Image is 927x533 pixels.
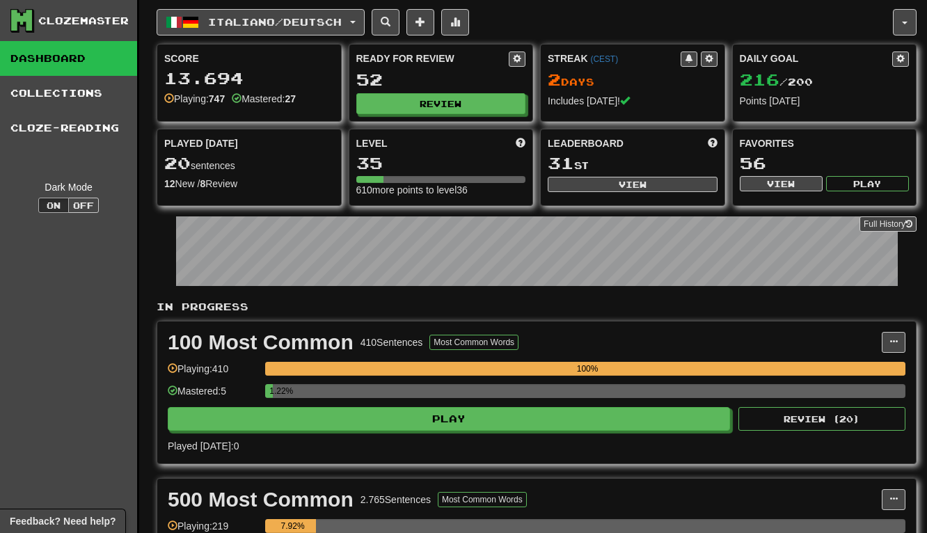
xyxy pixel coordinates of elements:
[548,71,718,89] div: Day s
[38,14,129,28] div: Clozemaster
[269,519,316,533] div: 7.92%
[548,51,681,65] div: Streak
[269,362,905,376] div: 100%
[740,94,910,108] div: Points [DATE]
[740,176,823,191] button: View
[360,335,423,349] div: 410 Sentences
[164,153,191,173] span: 20
[209,93,225,104] strong: 747
[438,492,527,507] button: Most Common Words
[356,93,526,114] button: Review
[164,92,225,106] div: Playing:
[548,70,561,89] span: 2
[164,70,334,87] div: 13.694
[168,489,354,510] div: 500 Most Common
[168,384,258,407] div: Mastered: 5
[10,180,127,194] div: Dark Mode
[372,9,399,35] button: Search sentences
[441,9,469,35] button: More stats
[548,154,718,173] div: st
[38,198,69,213] button: On
[68,198,99,213] button: Off
[740,154,910,172] div: 56
[285,93,296,104] strong: 27
[859,216,917,232] a: Full History
[157,9,365,35] button: Italiano/Deutsch
[168,440,239,452] span: Played [DATE]: 0
[168,332,354,353] div: 100 Most Common
[740,51,893,67] div: Daily Goal
[708,136,718,150] span: This week in points, UTC
[168,362,258,385] div: Playing: 410
[356,183,526,197] div: 610 more points to level 36
[356,51,509,65] div: Ready for Review
[826,176,909,191] button: Play
[10,514,116,528] span: Open feedback widget
[548,177,718,192] button: View
[740,70,779,89] span: 216
[200,178,205,189] strong: 8
[232,92,296,106] div: Mastered:
[590,54,618,64] a: (CEST)
[356,71,526,88] div: 52
[740,136,910,150] div: Favorites
[164,177,334,191] div: New / Review
[164,154,334,173] div: sentences
[269,384,273,398] div: 1.22%
[360,493,431,507] div: 2.765 Sentences
[208,16,342,28] span: Italiano / Deutsch
[516,136,525,150] span: Score more points to level up
[548,94,718,108] div: Includes [DATE]!
[157,300,917,314] p: In Progress
[406,9,434,35] button: Add sentence to collection
[740,76,813,88] span: / 200
[164,136,238,150] span: Played [DATE]
[356,154,526,172] div: 35
[168,407,730,431] button: Play
[356,136,388,150] span: Level
[429,335,518,350] button: Most Common Words
[738,407,905,431] button: Review (20)
[164,51,334,65] div: Score
[548,153,574,173] span: 31
[548,136,624,150] span: Leaderboard
[164,178,175,189] strong: 12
